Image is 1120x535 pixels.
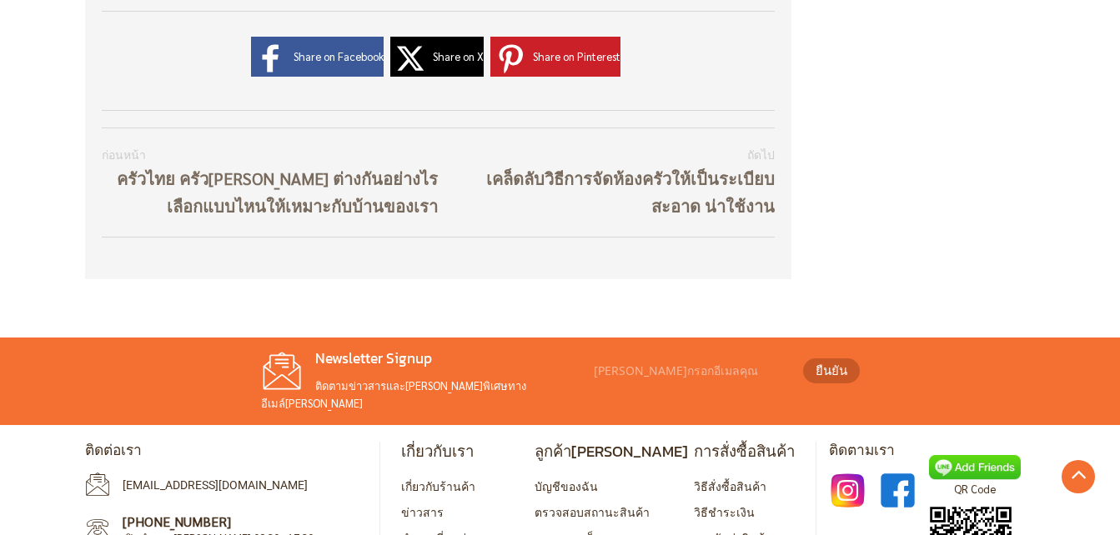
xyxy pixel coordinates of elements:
[401,504,444,519] a: ข่าวสาร
[251,37,291,77] div: Share on Facebook
[390,38,430,78] img: Share on X
[390,37,430,77] div: Share on Twitter
[490,37,530,77] div: Share on Pinterest
[123,512,231,530] a: [PHONE_NUMBER]
[694,442,795,461] h4: การสั่งซื้อสินค้า
[438,145,775,220] a: ถัดไปเคล็ดลับวิธีการจัดห้องครัวให้เป็นระเบียบ สะอาด น่าใช้งาน
[816,361,847,380] span: ยืนยัน
[694,504,755,519] a: วิธีชำระเงิน
[433,37,484,77] div: Share on X
[85,442,367,460] h4: ติดต่อเรา
[102,145,439,164] span: ก่อนหน้า
[251,38,291,78] img: Share on Facebook
[490,38,530,78] img: Share on Pinterest
[1062,460,1095,493] a: Go to Top
[829,442,1035,460] h4: ติดตามเรา
[803,358,860,383] button: ยืนยัน
[261,350,586,368] h4: Newsletter Signup
[535,504,650,519] a: ตรวจสอบสถานะสินค้า
[294,37,384,77] div: Share on Facebook
[929,480,1021,498] p: QR Code
[401,442,529,461] h4: เกี่ยวกับเรา
[535,442,688,461] h4: ลูกค้า[PERSON_NAME]
[438,145,775,164] span: ถัดไป
[535,478,598,493] a: บัญชีของฉัน
[533,37,620,77] div: Share on Pinterest
[694,478,766,493] a: วิธีสั่งซื้อสินค้า
[261,377,586,412] p: ติดตามข่าวสารและ[PERSON_NAME]พิเศษทางอีเมล์[PERSON_NAME]
[102,145,439,220] a: ก่อนหน้าครัวไทย ครัว[PERSON_NAME] ต่างกันอย่างไร เลือกแบบไหนให้เหมาะกับบ้านของเรา
[401,478,475,493] a: เกี่ยวกับร้านค้า
[123,478,308,492] a: [EMAIL_ADDRESS][DOMAIN_NAME]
